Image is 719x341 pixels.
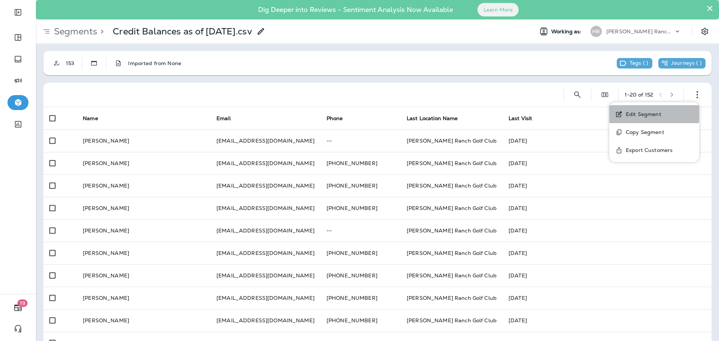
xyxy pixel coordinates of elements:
[570,87,585,102] button: Search Segments
[51,26,97,37] p: Segments
[503,152,712,174] td: [DATE]
[706,2,713,14] button: Close
[321,264,401,287] td: [PHONE_NUMBER]
[503,197,712,219] td: [DATE]
[87,56,101,71] button: Static
[77,152,210,174] td: [PERSON_NAME]
[629,60,648,67] p: Tags ( )
[591,26,602,37] div: HR
[7,5,28,20] button: Expand Sidebar
[49,56,64,71] button: Customer Only
[617,58,652,68] div: This segment has no tags
[503,242,712,264] td: [DATE]
[623,111,661,117] p: Edit Segment
[77,130,210,152] td: [PERSON_NAME]
[327,138,395,144] p: --
[401,309,503,332] td: [PERSON_NAME] Ranch Golf Club
[698,25,712,38] button: Settings
[77,242,210,264] td: [PERSON_NAME]
[97,26,104,37] p: >
[609,123,699,141] button: Copy Segment
[77,309,210,332] td: [PERSON_NAME]
[321,197,401,219] td: [PHONE_NUMBER]
[113,26,252,37] p: Credit Balances as of [DATE].csv
[236,9,475,11] p: Dig Deeper into Reviews - Sentiment Analysis Now Available
[401,219,503,242] td: [PERSON_NAME] Ranch Golf Club
[503,309,712,332] td: [DATE]
[210,242,321,264] td: [EMAIL_ADDRESS][DOMAIN_NAME]
[509,115,532,122] span: Last Visit
[401,174,503,197] td: [PERSON_NAME] Ranch Golf Club
[210,152,321,174] td: [EMAIL_ADDRESS][DOMAIN_NAME]
[503,174,712,197] td: [DATE]
[210,130,321,152] td: [EMAIL_ADDRESS][DOMAIN_NAME]
[623,129,664,135] p: Copy Segment
[625,92,653,98] div: 1 - 20 of 152
[216,115,231,122] span: Email
[503,130,712,152] td: [DATE]
[503,219,712,242] td: [DATE]
[128,60,181,66] p: Imported from None
[609,141,699,159] button: Export Customers
[77,287,210,309] td: [PERSON_NAME]
[401,264,503,287] td: [PERSON_NAME] Ranch Golf Club
[401,152,503,174] td: [PERSON_NAME] Ranch Golf Club
[671,60,702,67] p: Journeys ( )
[77,219,210,242] td: [PERSON_NAME]
[597,87,612,102] button: Edit Fields
[658,58,706,68] div: This segment is not used in any journeys
[327,115,343,122] span: Phone
[321,287,401,309] td: [PHONE_NUMBER]
[111,56,126,71] button: Description
[321,174,401,197] td: [PHONE_NUMBER]
[401,287,503,309] td: [PERSON_NAME] Ranch Golf Club
[210,287,321,309] td: [EMAIL_ADDRESS][DOMAIN_NAME]
[401,242,503,264] td: [PERSON_NAME] Ranch Golf Club
[77,174,210,197] td: [PERSON_NAME]
[64,60,82,66] div: 153
[210,197,321,219] td: [EMAIL_ADDRESS][DOMAIN_NAME]
[210,264,321,287] td: [EMAIL_ADDRESS][DOMAIN_NAME]
[401,197,503,219] td: [PERSON_NAME] Ranch Golf Club
[113,26,252,37] div: Credit Balances as of 10-9-24.csv
[321,309,401,332] td: [PHONE_NUMBER]
[609,105,699,123] button: Edit Segment
[321,242,401,264] td: [PHONE_NUMBER]
[210,219,321,242] td: [EMAIL_ADDRESS][DOMAIN_NAME]
[407,115,458,122] span: Last Location Name
[18,299,28,307] span: 19
[77,264,210,287] td: [PERSON_NAME]
[606,28,674,34] p: [PERSON_NAME] Ranch Golf Club
[327,228,395,234] p: --
[210,174,321,197] td: [EMAIL_ADDRESS][DOMAIN_NAME]
[210,309,321,332] td: [EMAIL_ADDRESS][DOMAIN_NAME]
[77,197,210,219] td: [PERSON_NAME]
[401,130,503,152] td: [PERSON_NAME] Ranch Golf Club
[623,147,673,153] p: Export Customers
[503,264,712,287] td: [DATE]
[7,300,28,315] button: 19
[321,152,401,174] td: [PHONE_NUMBER]
[551,28,583,35] span: Working as:
[477,3,519,16] button: Learn More
[503,287,712,309] td: [DATE]
[83,115,98,122] span: Name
